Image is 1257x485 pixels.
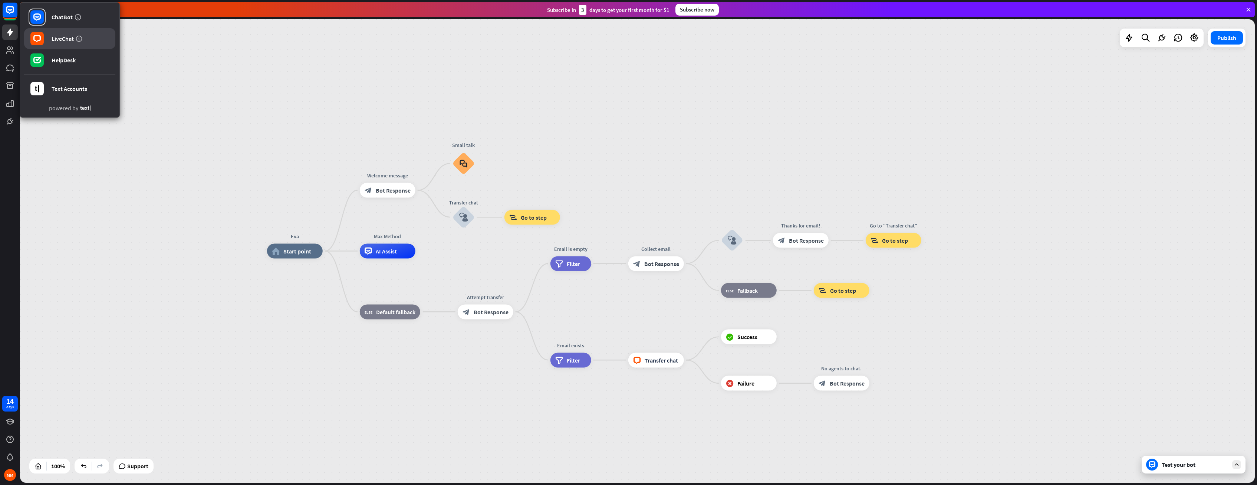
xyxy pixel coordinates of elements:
div: Subscribe in days to get your first month for $1 [547,5,669,15]
span: Bot Response [474,308,509,315]
div: Attempt transfer [452,293,519,301]
i: block_bot_response [463,308,470,315]
i: block_bot_response [819,380,826,387]
span: Bot Response [376,187,411,194]
i: block_bot_response [365,187,372,194]
span: Default fallback [376,308,415,315]
div: days [6,404,14,410]
i: filter [555,260,563,267]
span: Bot Response [789,237,824,244]
button: Publish [1211,31,1243,45]
div: Subscribe now [675,4,719,16]
div: Collect email [623,245,690,252]
div: 100% [49,460,67,472]
div: Go to "Transfer chat" [860,222,927,229]
div: No agents to chat. [808,365,875,372]
button: Open LiveChat chat widget [6,3,28,25]
i: block_goto [871,237,878,244]
div: 14 [6,398,14,404]
span: Go to step [882,237,908,244]
i: home_2 [272,248,280,255]
div: Small talk [447,141,480,148]
i: block_user_input [728,236,737,245]
i: block_faq [460,159,467,167]
a: 14 days [2,396,18,412]
i: block_fallback [365,308,372,315]
div: MM [4,469,16,481]
span: Go to step [830,287,856,294]
span: Support [127,460,148,472]
i: filter [555,356,563,364]
span: Bot Response [830,380,865,387]
span: Start point [283,248,311,255]
div: 3 [579,5,586,15]
span: Transfer chat [645,356,678,364]
span: Success [737,333,757,341]
i: block_bot_response [778,237,785,244]
span: Failure [737,380,754,387]
div: Eva [261,233,328,240]
i: block_success [726,333,734,341]
div: Thanks for email! [767,222,834,229]
span: Fallback [737,287,758,294]
i: block_fallback [726,287,734,294]
i: block_livechat [633,356,641,364]
i: block_user_input [459,213,468,222]
div: Welcome message [354,172,421,179]
i: block_goto [509,213,517,221]
span: Filter [567,260,580,267]
div: Transfer chat [441,199,486,206]
div: Email exists [545,341,597,349]
i: block_failure [726,380,734,387]
span: Go to step [521,213,547,221]
span: Filter [567,356,580,364]
i: block_goto [819,287,826,294]
div: Email is empty [545,245,597,252]
div: Max Method [354,233,421,240]
span: AI Assist [376,248,397,255]
span: Bot Response [644,260,679,267]
i: block_bot_response [633,260,641,267]
div: Test your bot [1162,461,1228,468]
